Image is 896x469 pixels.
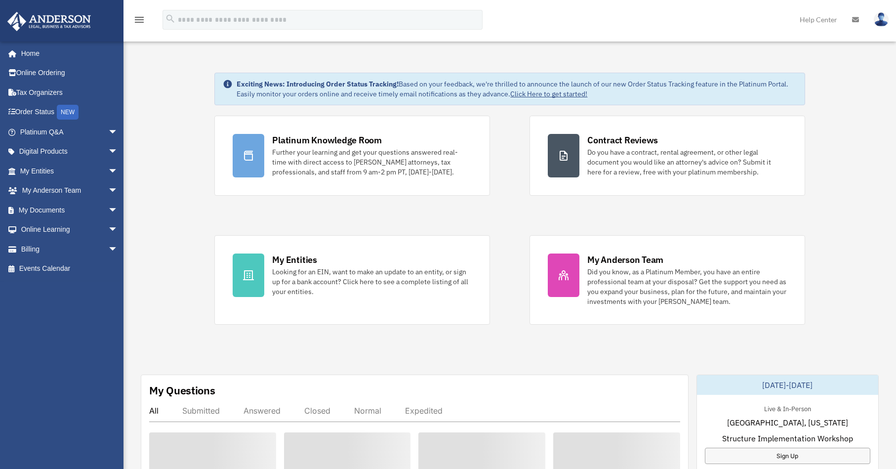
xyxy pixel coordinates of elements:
div: Further your learning and get your questions answered real-time with direct access to [PERSON_NAM... [272,147,472,177]
img: User Pic [874,12,889,27]
a: Billingarrow_drop_down [7,239,133,259]
img: Anderson Advisors Platinum Portal [4,12,94,31]
a: My Entities Looking for an EIN, want to make an update to an entity, or sign up for a bank accoun... [214,235,490,325]
div: NEW [57,105,79,120]
div: Normal [354,406,381,416]
a: Order StatusNEW [7,102,133,123]
div: Based on your feedback, we're thrilled to announce the launch of our new Order Status Tracking fe... [237,79,796,99]
div: My Questions [149,383,215,398]
span: arrow_drop_down [108,161,128,181]
div: Answered [244,406,281,416]
div: Do you have a contract, rental agreement, or other legal document you would like an attorney's ad... [587,147,787,177]
a: Sign Up [705,448,871,464]
span: arrow_drop_down [108,200,128,220]
div: Did you know, as a Platinum Member, you have an entire professional team at your disposal? Get th... [587,267,787,306]
i: menu [133,14,145,26]
a: My Documentsarrow_drop_down [7,200,133,220]
span: Structure Implementation Workshop [722,432,853,444]
div: Looking for an EIN, want to make an update to an entity, or sign up for a bank account? Click her... [272,267,472,297]
a: Platinum Q&Aarrow_drop_down [7,122,133,142]
span: arrow_drop_down [108,239,128,259]
a: Contract Reviews Do you have a contract, rental agreement, or other legal document you would like... [529,116,805,196]
div: Contract Reviews [587,134,658,146]
div: Closed [304,406,330,416]
span: arrow_drop_down [108,181,128,201]
a: Tax Organizers [7,83,133,102]
div: Platinum Knowledge Room [272,134,382,146]
div: All [149,406,159,416]
a: My Anderson Team Did you know, as a Platinum Member, you have an entire professional team at your... [529,235,805,325]
div: Expedited [405,406,443,416]
span: arrow_drop_down [108,142,128,162]
div: My Entities [272,254,317,266]
a: Home [7,43,128,63]
span: arrow_drop_down [108,122,128,142]
div: [DATE]-[DATE] [697,375,879,395]
a: Click Here to get started! [510,89,587,98]
a: Digital Productsarrow_drop_down [7,142,133,162]
a: Online Learningarrow_drop_down [7,220,133,240]
div: Submitted [182,406,220,416]
span: arrow_drop_down [108,220,128,240]
strong: Exciting News: Introducing Order Status Tracking! [237,80,399,88]
a: My Anderson Teamarrow_drop_down [7,181,133,201]
a: Platinum Knowledge Room Further your learning and get your questions answered real-time with dire... [214,116,490,196]
i: search [165,13,176,24]
a: My Entitiesarrow_drop_down [7,161,133,181]
div: Live & In-Person [756,403,819,413]
span: [GEOGRAPHIC_DATA], [US_STATE] [727,417,848,428]
div: My Anderson Team [587,254,663,266]
a: Online Ordering [7,63,133,83]
a: menu [133,17,145,26]
a: Events Calendar [7,259,133,279]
